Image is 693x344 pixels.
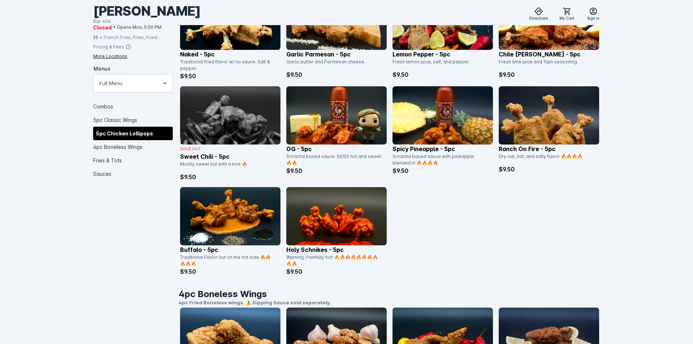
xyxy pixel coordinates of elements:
p: Naked - 5pc [180,50,280,59]
div: $$ [93,34,98,40]
p: Garlic Parmesan - 5pc [286,50,387,59]
div: Traditional Flavor but on the hot side 🔥🔥🔥🔥🔥 [180,254,276,267]
div: Sriracha based sauce. 50/50 hot and sweet 🔥🔥 [286,153,382,166]
mat-label: Menus [93,65,111,71]
p: $9.50 [393,166,493,175]
p: 4pc Fried Boneless wings. ⚠️ Dipping Sauce sold separately. [179,299,601,307]
p: $9.50 [180,173,280,181]
img: catalog item [393,86,493,145]
mat-select-trigger: Full Menu [99,79,122,87]
img: catalog item [180,86,280,145]
span: • Opens Mon, 5:00 PM [113,24,162,31]
p: $9.50 [180,267,280,276]
div: 4pc Boneless Wings [93,140,173,153]
p: $9.50 [286,166,387,175]
div: Garlic butter and Parmesan cheese. [286,59,382,70]
div: Fresh lime juice and Tajin seasoning. [499,59,595,70]
div: 5pc Chicken Lollipops [93,126,173,140]
img: catalog item [180,187,280,245]
p: Lemon Pepper - 5pc [393,50,493,59]
div: Sriracha based sauce with pineapple blended in 🔥🔥🔥🔥 [393,153,489,166]
div: 5pc Classic Wings [93,113,173,126]
div: Dry rub, hot, and salty flavor 🔥🔥🔥🔥 [499,153,595,165]
div: Warning: Painfully hot! 🔥🔥🔥🔥🔥🔥🔥🔥🔥🔥 [286,254,382,267]
span: Directions [529,16,548,21]
div: French Fries, Fries, Fried Chicken, Tots, Buffalo Wings, Chicken, Wings, Fried Pickles [104,34,173,40]
p: Ranch On Fire - 5pc [499,145,599,153]
img: catalog item [499,86,599,145]
p: $9.50 [286,267,387,276]
img: catalog item [286,86,387,145]
div: Pricing & Fees [93,43,124,50]
div: Combos [93,99,173,113]
p: Holy Schnikes - 5pc [286,245,387,254]
div: Fries & Tots [93,153,173,167]
p: $9.50 [499,165,599,174]
img: catalog item [286,187,387,245]
div: Mostly sweet but with a kick 🔥 [180,161,276,173]
p: $9.50 [499,70,599,79]
p: Sweet Chili - 5pc [180,152,280,161]
p: Spicy Pineapple - 5pc [393,145,493,153]
p: OG - 5pc [286,145,387,153]
p: $9.50 [393,70,493,79]
div: Traditional fried flavor w/ no sauce. Salt & pepper. [180,59,276,72]
div: • [100,34,102,40]
div: Sauces [93,167,173,180]
div: More Locations [93,53,127,59]
div: Fresh lemon juice, salt, and pepper. [393,59,489,70]
p: $9.50 [180,72,280,80]
span: Closed [93,23,112,31]
p: Chile [PERSON_NAME] - 5pc [499,50,599,59]
div: [PERSON_NAME] [93,3,200,19]
span: Sold Out [180,147,201,151]
h1: 4pc Boneless Wings [179,288,601,301]
div: Bar 456 [93,18,200,25]
p: $9.50 [286,70,387,79]
p: Buffalo - 5pc [180,245,280,254]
